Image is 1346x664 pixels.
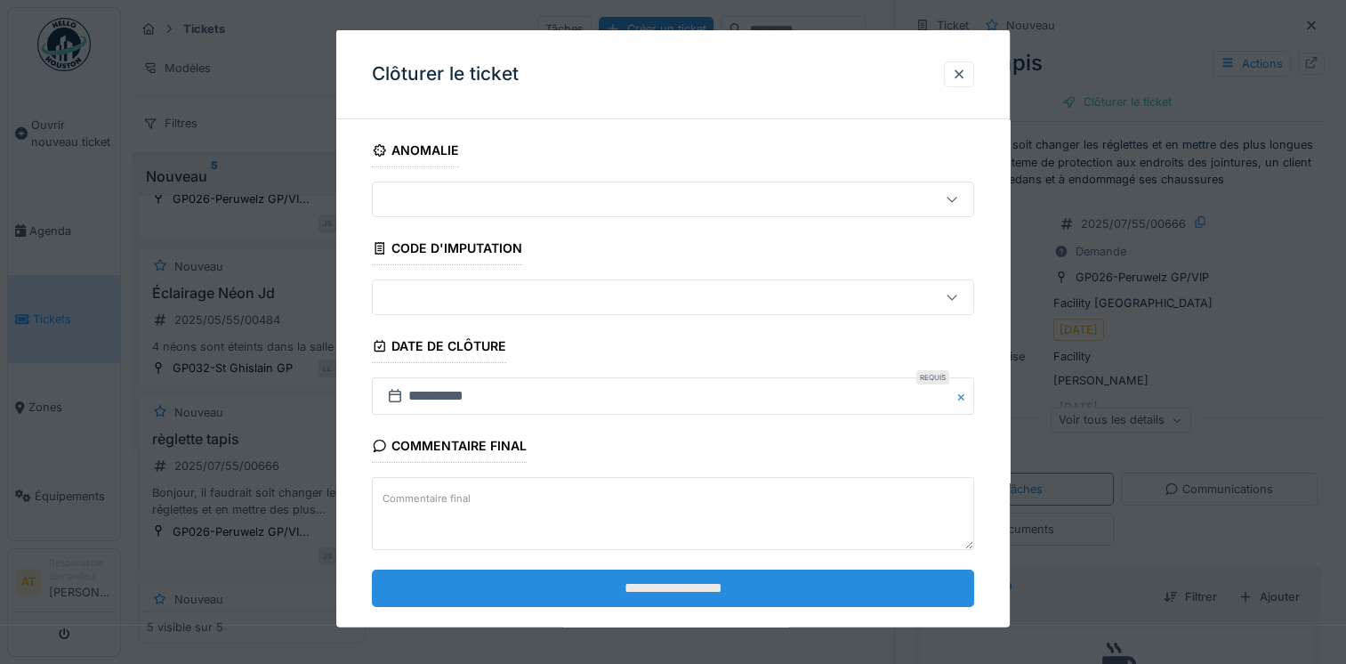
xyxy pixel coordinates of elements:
div: Requis [916,370,949,385]
div: Commentaire final [372,433,527,463]
label: Commentaire final [379,487,474,509]
div: Code d'imputation [372,235,522,265]
button: Close [955,377,974,415]
div: Anomalie [372,137,459,167]
div: Date de clôture [372,333,506,363]
h3: Clôturer le ticket [372,63,519,85]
